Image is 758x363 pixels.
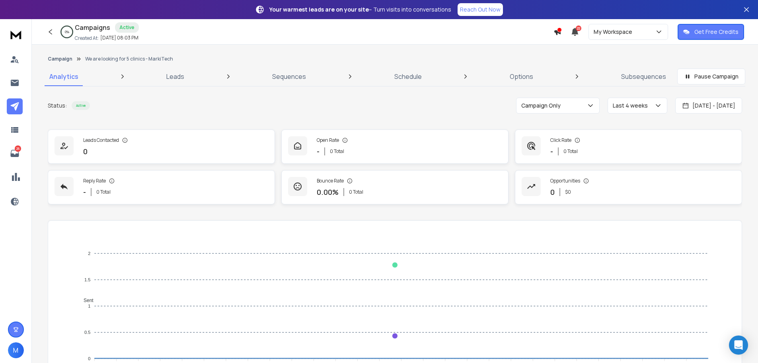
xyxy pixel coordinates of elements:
[678,24,744,40] button: Get Free Credits
[78,298,94,303] span: Sent
[729,336,748,355] div: Open Intercom Messenger
[281,170,509,204] a: Bounce Rate0.00%0 Total
[45,67,83,86] a: Analytics
[317,178,344,184] p: Bounce Rate
[515,170,742,204] a: Opportunities0$0
[269,6,451,14] p: – Turn visits into conversations
[100,35,138,41] p: [DATE] 08:03 PM
[505,67,538,86] a: Options
[621,72,666,81] p: Subsequences
[550,186,555,198] p: 0
[75,23,110,32] h1: Campaigns
[48,102,67,110] p: Status:
[550,146,553,157] p: -
[84,277,90,282] tspan: 1.5
[515,130,742,164] a: Click Rate-0 Total
[616,67,671,86] a: Subsequences
[75,35,99,41] p: Created At:
[550,178,580,184] p: Opportunities
[349,189,363,195] p: 0 Total
[65,29,69,34] p: 0 %
[613,102,651,110] p: Last 4 weeks
[48,56,72,62] button: Campaign
[394,72,422,81] p: Schedule
[88,356,90,361] tspan: 0
[83,186,86,198] p: -
[677,69,745,84] button: Pause Campaign
[330,148,344,155] p: 0 Total
[521,102,564,110] p: Campaign Only
[694,28,739,36] p: Get Free Credits
[510,72,533,81] p: Options
[565,189,571,195] p: $ 0
[550,137,571,143] p: Click Rate
[267,67,311,86] a: Sequences
[48,170,275,204] a: Reply Rate-0 Total
[88,251,90,256] tspan: 2
[317,146,320,157] p: -
[8,342,24,358] button: M
[48,130,275,164] a: Leads Contacted0
[83,137,119,143] p: Leads Contacted
[563,148,578,155] p: 0 Total
[576,26,581,31] span: 22
[317,186,339,198] p: 0.00 %
[15,145,21,152] p: 26
[272,72,306,81] p: Sequences
[72,101,90,110] div: Active
[675,98,742,114] button: [DATE] - [DATE]
[49,72,78,81] p: Analytics
[83,178,106,184] p: Reply Rate
[460,6,501,14] p: Reach Out Now
[162,67,189,86] a: Leads
[594,28,635,36] p: My Workspace
[7,145,23,161] a: 26
[88,304,90,308] tspan: 1
[317,137,339,143] p: Open Rate
[85,56,173,62] p: We are looking for 5 clinics - MarkiTech
[83,146,88,157] p: 0
[390,67,427,86] a: Schedule
[84,330,90,335] tspan: 0.5
[166,72,184,81] p: Leads
[269,6,369,13] strong: Your warmest leads are on your site
[281,130,509,164] a: Open Rate-0 Total
[8,27,24,42] img: logo
[458,3,503,16] a: Reach Out Now
[96,189,111,195] p: 0 Total
[115,22,139,33] div: Active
